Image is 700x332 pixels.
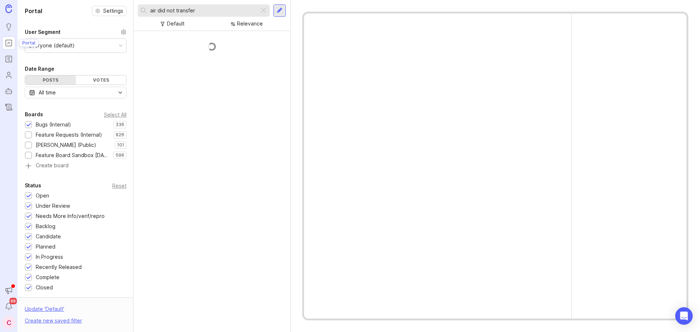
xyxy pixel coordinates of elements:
a: Autopilot [2,85,15,98]
div: Date Range [25,65,54,73]
div: Under Review [36,202,70,210]
div: Recently Released [36,263,82,271]
div: In Progress [36,253,63,261]
a: Roadmaps [2,52,15,66]
div: Select All [104,113,127,117]
span: Settings [103,7,123,15]
div: Bugs (Internal) [36,121,71,129]
div: Open [36,192,49,200]
div: Boards [25,110,43,119]
p: 101 [117,142,124,148]
div: Everyone (default) [29,42,75,50]
div: Update ' Default ' [25,305,64,317]
div: Backlog [36,222,55,230]
div: Feature Requests (Internal) [36,131,102,139]
div: All time [39,89,56,97]
button: Notifications [2,300,15,313]
a: Users [2,69,15,82]
div: Planned [36,243,55,251]
div: Posts [25,75,76,85]
div: Relevance [237,20,263,28]
a: Changelog [2,101,15,114]
p: 336 [116,122,124,128]
div: Votes [76,75,127,85]
svg: toggle icon [114,90,126,95]
div: Default [167,20,184,28]
a: Ideas [2,20,15,34]
h1: Portal [25,7,42,15]
div: Reset [112,184,127,188]
a: Portal [2,36,15,50]
p: 596 [116,152,124,158]
div: [PERSON_NAME] (Public) [36,141,96,149]
div: Open Intercom Messenger [675,307,693,325]
div: Create new saved filter [25,317,82,325]
div: Complete [36,273,59,281]
div: Closed [36,284,53,292]
button: Announcements [2,284,15,297]
button: C [2,316,15,329]
img: Canny Home [5,4,12,13]
div: Needs More Info/verif/repro [36,212,105,220]
div: Status [25,181,41,190]
div: Candidate [36,233,61,241]
span: 99 [9,298,17,304]
a: Create board [25,163,127,169]
div: User Segment [25,28,61,36]
input: Search... [150,7,256,15]
p: Portal [22,40,35,46]
p: 926 [116,132,124,138]
button: Settings [92,6,127,16]
div: Feature Board Sandbox [DATE] [36,151,110,159]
